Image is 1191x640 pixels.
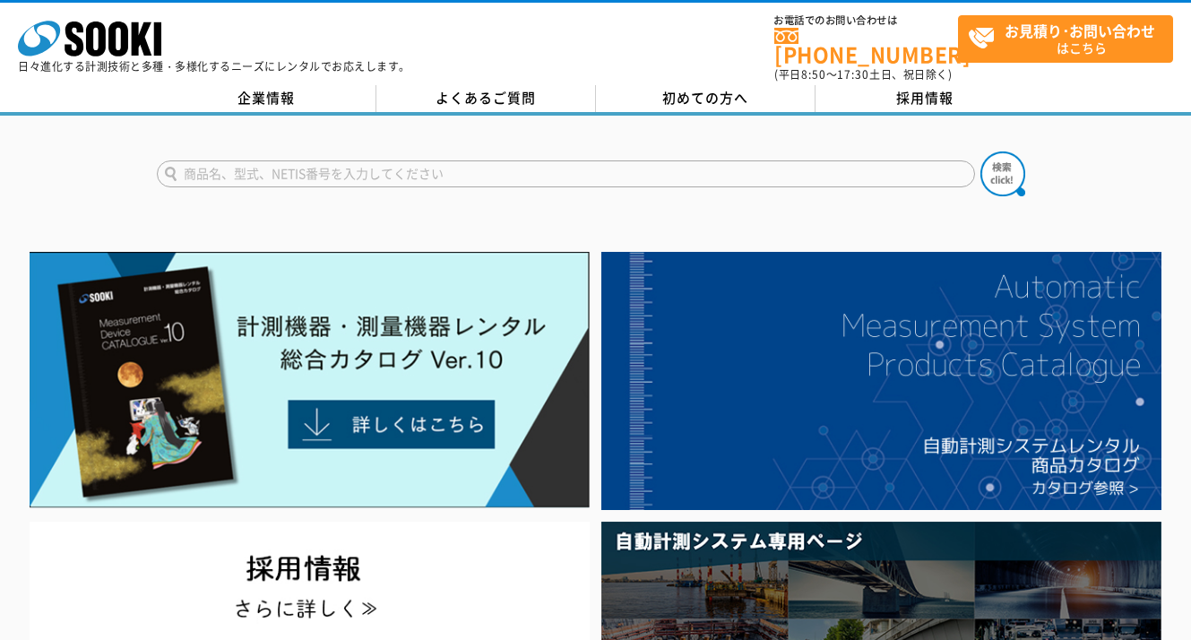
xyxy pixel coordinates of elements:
[1005,20,1155,41] strong: お見積り･お問い合わせ
[596,85,816,112] a: 初めての方へ
[837,66,869,82] span: 17:30
[958,15,1173,63] a: お見積り･お問い合わせはこちら
[157,160,975,187] input: 商品名、型式、NETIS番号を入力してください
[30,252,590,509] img: Catalog Ver10
[157,85,376,112] a: 企業情報
[774,28,958,65] a: [PHONE_NUMBER]
[774,15,958,26] span: お電話でのお問い合わせは
[18,61,410,72] p: 日々進化する計測技術と多種・多様化するニーズにレンタルでお応えします。
[816,85,1035,112] a: 採用情報
[376,85,596,112] a: よくあるご質問
[801,66,826,82] span: 8:50
[774,66,952,82] span: (平日 ～ 土日、祝日除く)
[662,88,748,108] span: 初めての方へ
[980,151,1025,196] img: btn_search.png
[601,252,1161,511] img: 自動計測システムカタログ
[968,16,1172,61] span: はこちら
